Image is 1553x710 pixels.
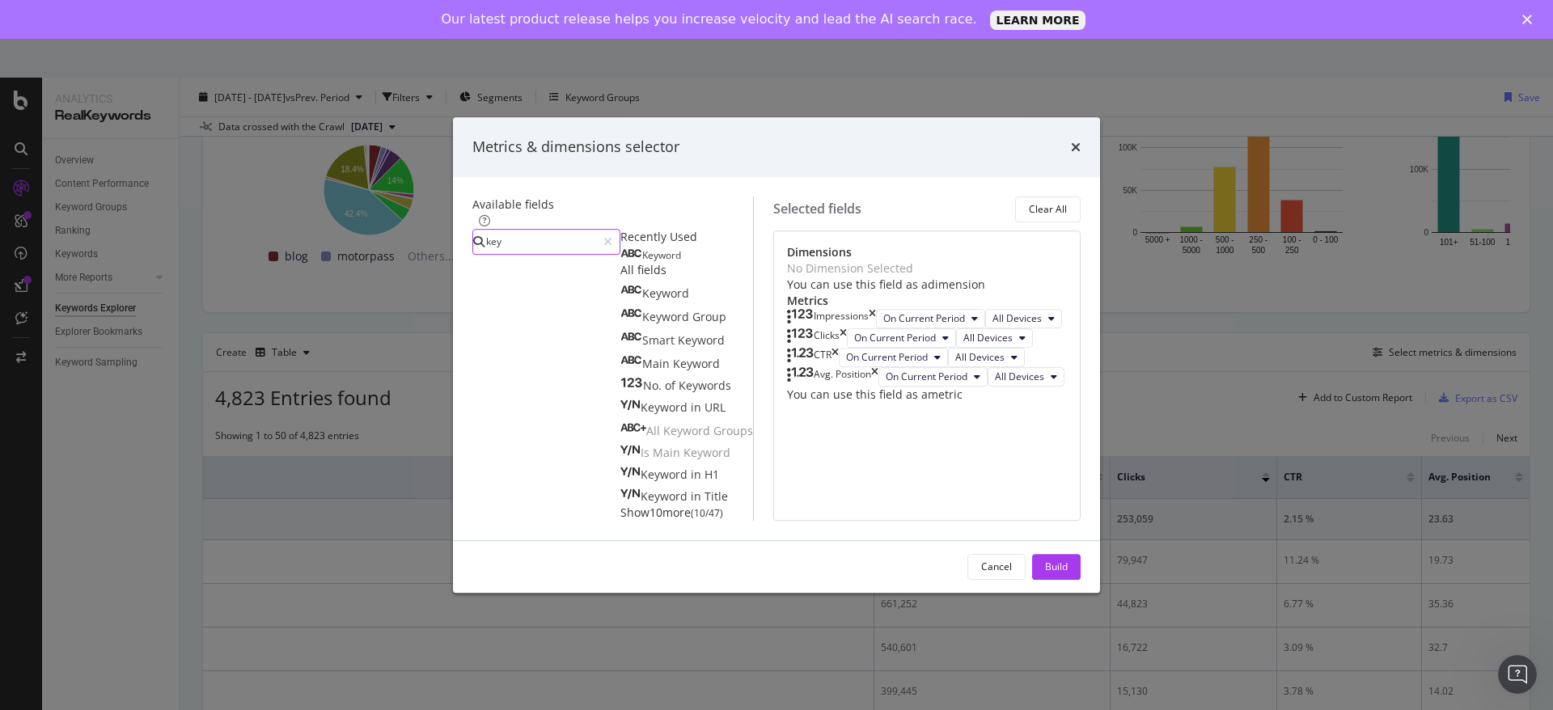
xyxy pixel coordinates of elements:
[773,200,861,218] div: Selected fields
[663,423,713,438] span: Keyword
[642,248,681,262] span: Keyword
[653,445,683,460] span: Main
[985,309,1062,328] button: All Devices
[673,356,720,371] span: Keyword
[787,367,1067,387] div: Avg. PositiontimesOn Current PeriodAll Devices
[963,331,1013,344] span: All Devices
[1498,655,1537,694] iframe: Intercom live chat
[665,378,679,393] span: of
[643,378,665,393] span: No.
[839,348,948,367] button: On Current Period
[992,311,1042,325] span: All Devices
[705,467,719,482] span: H1
[948,348,1025,367] button: All Devices
[840,328,847,348] div: times
[642,356,673,371] span: Main
[955,350,1005,364] span: All Devices
[787,293,1067,309] div: Metrics
[814,367,871,387] div: Avg. Position
[642,285,689,301] span: Keyword
[878,367,988,387] button: On Current Period
[691,399,705,415] span: in
[787,277,1067,293] div: You can use this field as a dimension
[1522,15,1538,24] div: Close
[679,378,731,393] span: Keywords
[641,488,691,504] span: Keyword
[1032,554,1081,580] button: Build
[787,348,1067,367] div: CTRtimesOn Current PeriodAll Devices
[967,554,1026,580] button: Cancel
[814,309,869,328] div: Impressions
[883,311,965,325] span: On Current Period
[1015,197,1081,222] button: Clear All
[876,309,985,328] button: On Current Period
[642,332,678,348] span: Smart
[442,11,977,27] div: Our latest product release helps you increase velocity and lead the AI search race.
[990,11,1086,30] a: LEARN MORE
[787,387,1067,403] div: You can use this field as a metric
[641,467,691,482] span: Keyword
[472,197,753,213] div: Available fields
[846,350,928,364] span: On Current Period
[1029,202,1067,216] div: Clear All
[981,560,1012,573] div: Cancel
[692,309,726,324] span: Group
[1045,560,1068,573] div: Build
[485,230,596,254] input: Search by field name
[871,367,878,387] div: times
[787,328,1067,348] div: ClickstimesOn Current PeriodAll Devices
[988,367,1064,387] button: All Devices
[1071,137,1081,158] div: times
[713,423,753,438] span: Groups
[646,423,663,438] span: All
[869,309,876,328] div: times
[691,488,705,504] span: in
[787,244,1067,260] div: Dimensions
[642,309,692,324] span: Keyword
[787,260,913,277] div: No Dimension Selected
[705,488,728,504] span: Title
[814,328,840,348] div: Clicks
[847,328,956,348] button: On Current Period
[691,506,723,520] span: ( 10 / 47 )
[641,399,691,415] span: Keyword
[472,137,679,158] div: Metrics & dimensions selector
[886,370,967,383] span: On Current Period
[705,399,726,415] span: URL
[832,348,839,367] div: times
[956,328,1033,348] button: All Devices
[453,117,1100,593] div: modal
[620,229,753,245] div: Recently Used
[854,331,936,344] span: On Current Period
[787,309,1067,328] div: ImpressionstimesOn Current PeriodAll Devices
[678,332,725,348] span: Keyword
[641,445,653,460] span: Is
[691,467,705,482] span: in
[620,505,691,520] span: Show 10 more
[814,348,832,367] div: CTR
[683,445,730,460] span: Keyword
[620,262,753,278] div: All fields
[995,370,1044,383] span: All Devices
